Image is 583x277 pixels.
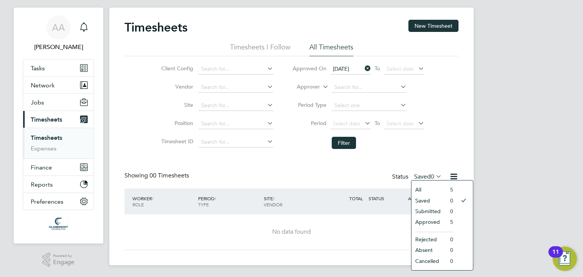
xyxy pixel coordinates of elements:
li: 5 [446,184,453,195]
span: Jobs [31,99,44,106]
button: Finance [23,159,94,176]
button: Jobs [23,94,94,111]
a: Expenses [31,145,57,152]
li: Rejected [411,234,446,245]
span: Engage [53,259,74,266]
span: Network [31,82,55,89]
input: Search for... [199,137,273,147]
span: / [273,195,274,201]
img: claremontconsulting1-logo-retina.png [49,218,68,230]
div: 11 [552,252,559,262]
span: VENDOR [264,201,282,207]
li: All Timesheets [309,43,353,56]
span: 0 [431,173,434,180]
li: 0 [446,195,453,206]
button: Preferences [23,193,94,210]
span: AA [52,22,65,32]
span: [DATE] [333,65,349,72]
li: 0 [446,234,453,245]
span: To [372,63,382,73]
input: Search for... [199,64,273,74]
li: 0 [446,206,453,217]
li: Absent [411,245,446,255]
label: Client Config [159,65,193,72]
label: Approved On [292,65,326,72]
a: AA[PERSON_NAME] [23,15,94,52]
div: No data found [132,228,451,236]
span: Tasks [31,65,45,72]
div: SITE [262,192,328,211]
span: TOTAL [349,195,363,201]
a: Go to home page [23,218,94,230]
label: Vendor [159,83,193,90]
div: Status [392,172,443,182]
button: Open Resource Center, 11 new notifications [553,247,577,271]
label: Position [159,120,193,127]
button: Filter [332,137,356,149]
label: Period [292,120,326,127]
button: Timesheets [23,111,94,128]
button: New Timesheet [408,20,459,32]
li: 0 [446,256,453,266]
input: Search for... [199,119,273,129]
input: Search for... [199,100,273,111]
li: Timesheets I Follow [230,43,290,56]
div: Showing [124,172,191,180]
label: Approver [286,83,320,91]
a: Powered byEngage [43,253,75,267]
button: Network [23,77,94,93]
span: Timesheets [31,116,62,123]
div: APPROVER [406,192,446,205]
span: Powered by [53,253,74,259]
li: Cancelled [411,256,446,266]
span: Preferences [31,198,63,205]
label: Saved [414,173,442,180]
li: Approved [411,217,446,227]
a: Tasks [23,60,94,76]
span: Select date [386,65,414,72]
span: / [152,195,153,201]
label: Period Type [292,101,326,108]
span: Select date [333,120,360,127]
span: Finance [31,164,52,171]
span: Afzal Ahmed [23,43,94,52]
li: Saved [411,195,446,206]
li: 5 [446,217,453,227]
li: All [411,184,446,195]
a: Timesheets [31,134,62,141]
label: Timesheet ID [159,138,193,145]
div: WORKER [131,192,196,211]
li: 0 [446,245,453,255]
h2: Timesheets [124,20,188,35]
div: PERIOD [196,192,262,211]
span: TYPE [198,201,209,207]
span: To [372,118,382,128]
input: Search for... [199,82,273,93]
div: Timesheets [23,128,94,158]
button: Reports [23,176,94,193]
span: 00 Timesheets [150,172,189,179]
label: Site [159,101,193,108]
nav: Main navigation [14,8,103,244]
span: ROLE [132,201,144,207]
span: Select date [386,120,414,127]
div: STATUS [367,192,406,205]
input: Search for... [332,82,407,93]
span: / [214,195,216,201]
span: Reports [31,181,53,188]
li: Submitted [411,206,446,217]
input: Select one [332,100,407,111]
